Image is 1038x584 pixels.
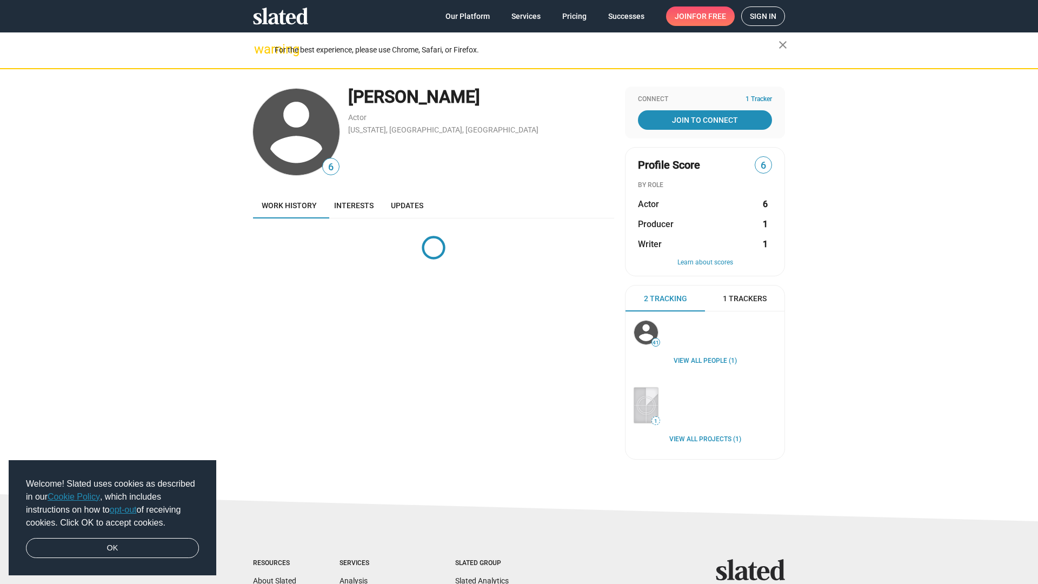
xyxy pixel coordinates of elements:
a: Join To Connect [638,110,772,130]
div: Slated Group [455,559,529,568]
a: Work history [253,193,325,218]
span: 1 Tracker [746,95,772,104]
strong: 1 [763,238,768,250]
span: Actor [638,198,659,210]
span: Pricing [562,6,587,26]
span: Work history [262,201,317,210]
div: cookieconsent [9,460,216,576]
strong: 1 [763,218,768,230]
a: Cookie Policy [48,492,100,501]
a: Updates [382,193,432,218]
mat-icon: warning [254,43,267,56]
span: 6 [755,158,771,173]
span: Services [511,6,541,26]
span: Profile Score [638,158,700,172]
span: Welcome! Slated uses cookies as described in our , which includes instructions on how to of recei... [26,477,199,529]
span: Join To Connect [640,110,770,130]
span: Successes [608,6,644,26]
div: BY ROLE [638,181,772,190]
span: 41 [652,340,660,346]
a: Successes [600,6,653,26]
div: Connect [638,95,772,104]
span: Sign in [750,7,776,25]
a: View all Projects (1) [669,435,741,444]
span: 2 Tracking [644,294,687,304]
a: Joinfor free [666,6,735,26]
a: Sign in [741,6,785,26]
a: View all People (1) [674,357,737,366]
a: Interests [325,193,382,218]
a: [US_STATE], [GEOGRAPHIC_DATA], [GEOGRAPHIC_DATA] [348,125,538,134]
span: Writer [638,238,662,250]
span: Our Platform [445,6,490,26]
div: For the best experience, please use Chrome, Safari, or Firefox. [275,43,778,57]
span: Interests [334,201,374,210]
span: 1 Trackers [723,294,767,304]
a: Our Platform [437,6,498,26]
span: Producer [638,218,674,230]
div: Services [340,559,412,568]
div: Resources [253,559,296,568]
a: dismiss cookie message [26,538,199,559]
a: Actor [348,113,367,122]
span: 6 [323,160,339,175]
span: Updates [391,201,423,210]
a: Services [503,6,549,26]
span: 1 [652,418,660,424]
div: [PERSON_NAME] [348,85,614,109]
a: Pricing [554,6,595,26]
strong: 6 [763,198,768,210]
span: for free [692,6,726,26]
mat-icon: close [776,38,789,51]
span: Join [675,6,726,26]
button: Learn about scores [638,258,772,267]
a: opt-out [110,505,137,514]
